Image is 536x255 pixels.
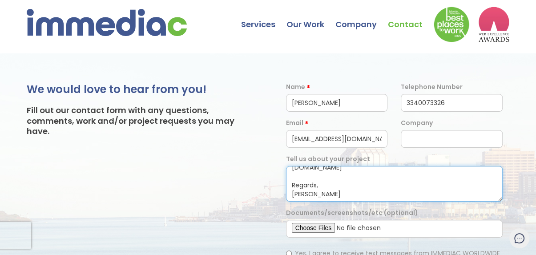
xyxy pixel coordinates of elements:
label: Email [286,118,303,128]
label: Name [286,82,305,92]
label: Telephone Number [401,82,463,92]
img: Down [434,7,469,42]
img: logo2_wea_nobg.webp [478,7,509,42]
label: Tell us about your project [286,154,370,164]
a: Our Work [286,2,335,33]
label: Documents/screenshots/etc (optional) [286,208,418,218]
a: Company [335,2,388,33]
a: Contact [388,2,434,33]
h3: Fill out our contact form with any questions, comments, work and/or project requests you may have. [27,105,250,137]
a: Services [241,2,286,33]
label: Company [401,118,433,128]
h2: We would love to hear from you! [27,82,250,96]
img: immediac [27,9,187,36]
